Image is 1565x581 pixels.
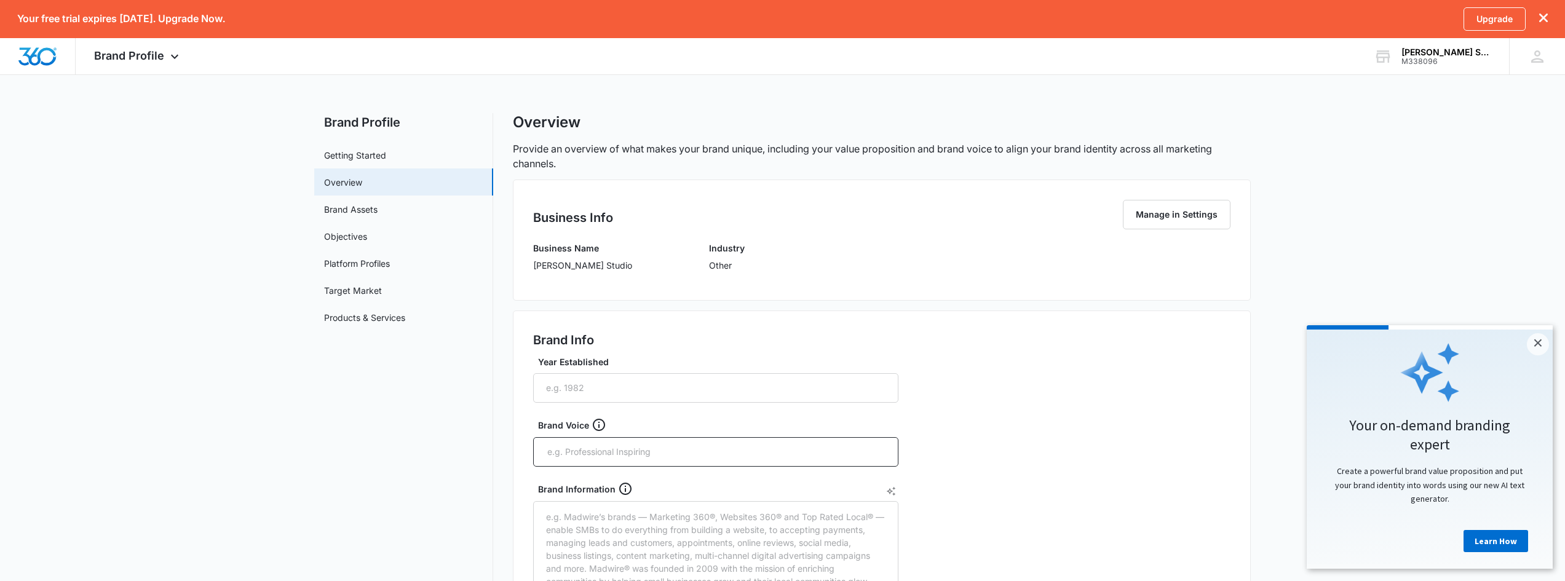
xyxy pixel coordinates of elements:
[533,242,632,255] h3: Business Name
[220,8,242,30] a: Close modal
[12,139,234,180] p: Create a powerful brand value proposition and put your brand identity into words using our new AI...
[324,284,382,297] a: Target Market
[94,49,164,62] span: Brand Profile
[538,417,903,432] div: Brand Voice
[533,373,898,403] input: e.g. 1982
[157,205,221,227] a: Learn How
[324,176,362,189] a: Overview
[1401,57,1491,66] div: account id
[513,141,1251,171] p: Provide an overview of what makes your brand unique, including your value proposition and brand v...
[546,443,888,461] input: e.g. Professional Inspiring
[12,90,234,128] h2: Your on-demand branding expert
[533,331,594,349] h2: Brand Info
[513,113,580,132] h1: Overview
[538,355,903,368] label: Year Established
[324,230,367,243] a: Objectives
[17,13,225,25] p: Your free trial expires [DATE]. Upgrade Now.
[1123,200,1230,229] button: Manage in Settings
[76,38,200,74] div: Brand Profile
[538,481,903,496] div: Brand Information
[314,113,493,132] h2: Brand Profile
[1401,47,1491,57] div: account name
[709,259,745,272] p: Other
[533,259,632,272] p: [PERSON_NAME] Studio
[709,242,745,255] h3: Industry
[324,311,405,324] a: Products & Services
[324,149,386,162] a: Getting Started
[886,486,896,496] button: AI Text Generator
[533,208,613,227] h2: Business Info
[1539,13,1548,25] button: dismiss this dialog
[324,203,378,216] a: Brand Assets
[324,257,390,270] a: Platform Profiles
[1464,7,1526,31] a: Upgrade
